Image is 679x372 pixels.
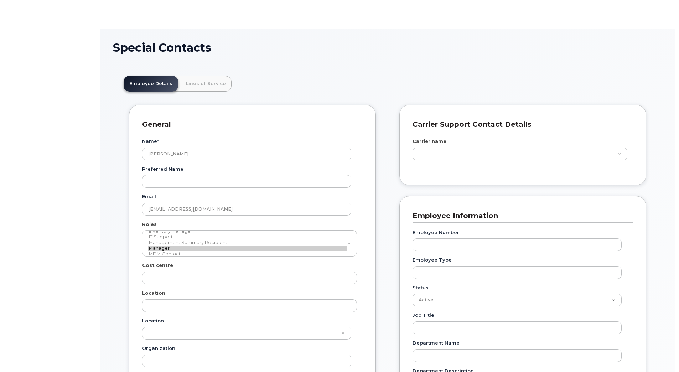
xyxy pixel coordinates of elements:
label: Status [413,284,429,291]
option: Inventory Manager [148,228,347,234]
label: Preferred Name [142,166,183,172]
label: Location [142,290,165,296]
h3: Employee Information [413,211,628,221]
label: Email [142,193,156,200]
label: Employee Type [413,257,452,263]
label: Name [142,138,159,145]
option: Management Summary Recipient [148,240,347,246]
label: Job Title [413,312,434,319]
label: Organization [142,345,175,352]
option: IT Support [148,234,347,240]
a: Employee Details [124,76,178,92]
h3: Carrier Support Contact Details [413,120,628,129]
h3: General [142,120,357,129]
abbr: required [157,138,159,144]
option: MDM Contact [148,251,347,257]
option: Manager [148,246,347,251]
a: Lines of Service [180,76,232,92]
label: Location [142,317,164,324]
h1: Special Contacts [113,41,662,54]
label: Carrier name [413,138,446,145]
label: Cost centre [142,262,173,269]
label: Employee Number [413,229,459,236]
label: Department Name [413,340,460,346]
label: Roles [142,221,157,228]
